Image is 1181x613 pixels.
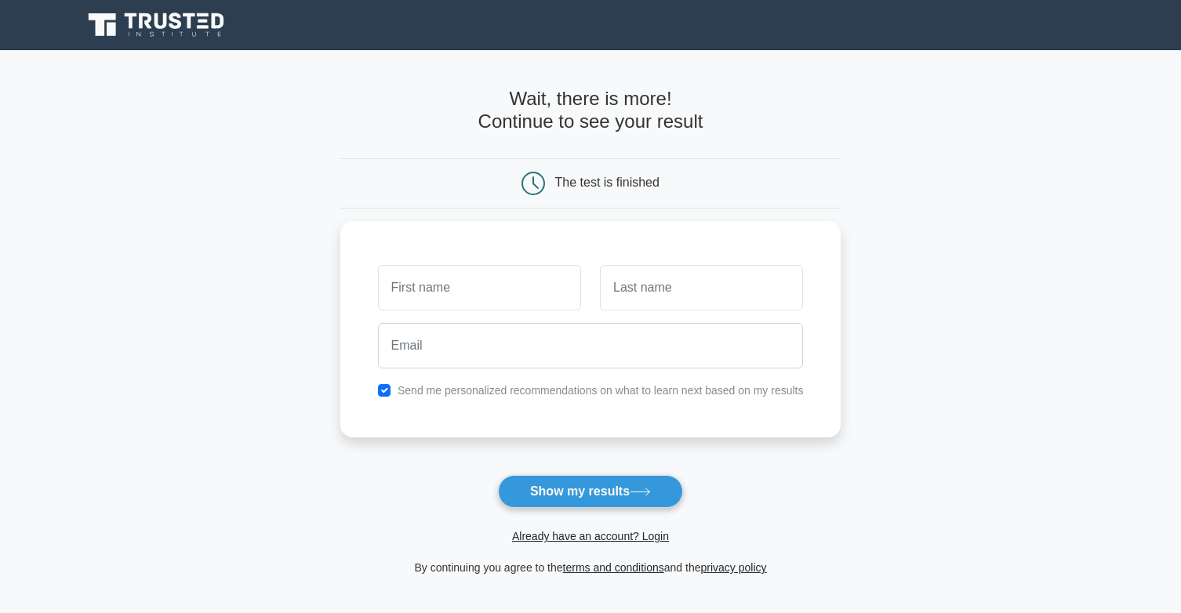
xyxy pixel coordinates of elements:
[398,384,804,397] label: Send me personalized recommendations on what to learn next based on my results
[378,265,581,310] input: First name
[512,530,669,542] a: Already have an account? Login
[498,475,683,508] button: Show my results
[378,323,804,368] input: Email
[600,265,803,310] input: Last name
[701,561,767,574] a: privacy policy
[340,88,841,133] h4: Wait, there is more! Continue to see your result
[331,558,851,577] div: By continuing you agree to the and the
[555,176,660,189] div: The test is finished
[563,561,664,574] a: terms and conditions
